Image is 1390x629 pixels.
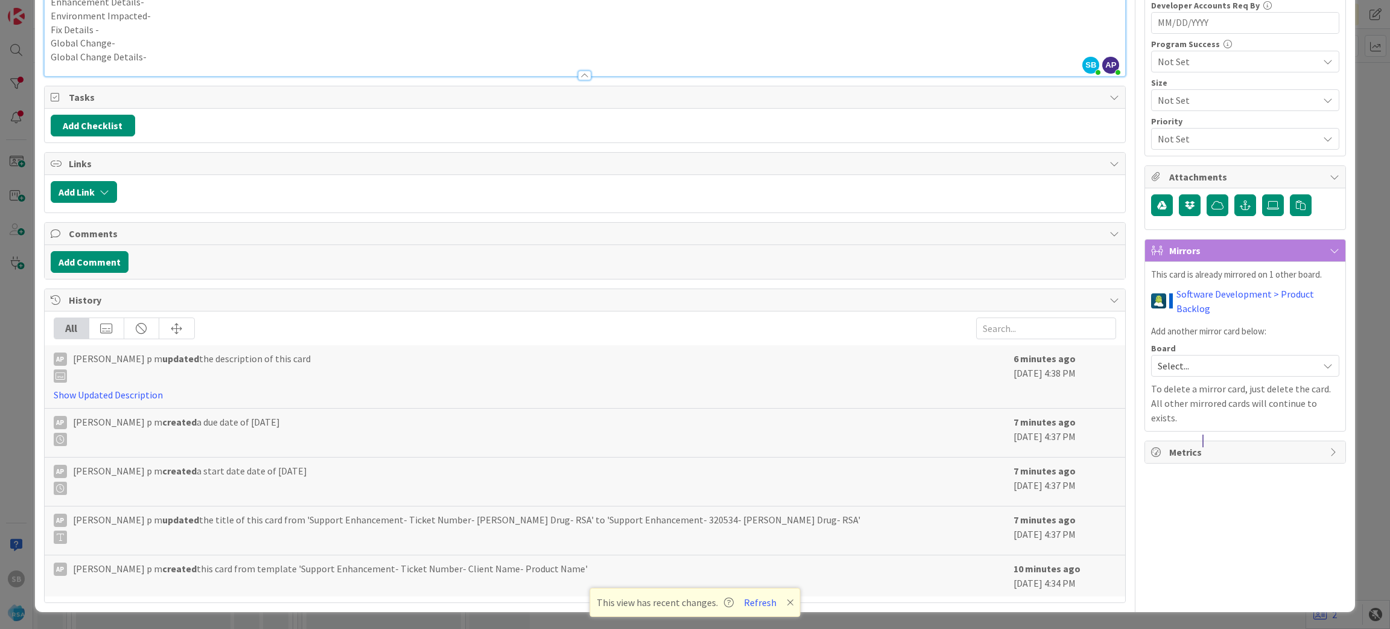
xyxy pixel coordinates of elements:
input: Search... [976,318,1116,339]
div: Ap [54,416,67,429]
b: created [162,563,197,575]
span: Mirrors [1169,243,1324,258]
span: Select... [1158,357,1312,374]
span: SB [1082,57,1099,74]
div: Ap [54,514,67,527]
a: Show Updated Description [54,389,163,401]
span: Comments [69,226,1104,241]
p: Global Change Details- [51,50,1120,64]
p: To delete a mirror card, just delete the card. All other mirrored cards will continue to exists. [1151,382,1339,425]
div: All [54,318,89,339]
button: Add Comment [51,251,129,273]
div: Ap [54,465,67,478]
div: Program Success [1151,40,1339,48]
img: RD [1151,293,1166,308]
b: 6 minutes ago [1014,353,1076,365]
span: Links [69,156,1104,171]
span: Board [1151,344,1176,353]
div: Size [1151,78,1339,87]
p: This card is already mirrored on 1 other board. [1151,268,1339,282]
div: Developer Accounts Req By [1151,1,1339,10]
p: Global Change- [51,36,1120,50]
span: Not Set [1158,54,1318,69]
span: Not Set [1158,130,1312,147]
div: Ap [54,563,67,576]
span: Attachments [1169,170,1324,184]
span: Not Set [1158,92,1312,109]
div: [DATE] 4:37 PM [1014,512,1116,549]
button: Add Checklist [51,115,135,136]
div: [DATE] 4:37 PM [1014,415,1116,451]
b: updated [162,353,199,365]
b: 7 minutes ago [1014,465,1076,477]
input: MM/DD/YYYY [1158,13,1333,33]
p: Fix Details - [51,23,1120,37]
span: Tasks [69,90,1104,104]
div: Priority [1151,117,1339,126]
b: 10 minutes ago [1014,563,1081,575]
span: [PERSON_NAME] p m this card from template 'Support Enhancement- Ticket Number- Client Name- Produ... [73,561,588,576]
b: created [162,416,197,428]
b: 7 minutes ago [1014,416,1076,428]
span: [PERSON_NAME] p m a start date date of [DATE] [73,464,307,495]
button: Refresh [740,595,781,610]
div: Ap [54,353,67,366]
p: Add another mirror card below: [1151,325,1339,339]
div: [DATE] 4:38 PM [1014,351,1116,402]
button: Add Link [51,181,117,203]
span: [PERSON_NAME] p m a due date of [DATE] [73,415,280,446]
span: [PERSON_NAME] p m the description of this card [73,351,311,383]
a: Software Development > Product Backlog [1176,287,1339,316]
div: [DATE] 4:37 PM [1014,464,1116,500]
span: [PERSON_NAME] p m the title of this card from 'Support Enhancement- Ticket Number- [PERSON_NAME] ... [73,512,860,544]
div: [DATE] 4:34 PM [1014,561,1116,590]
b: updated [162,514,199,526]
p: Environment Impacted- [51,9,1120,23]
span: AP [1102,57,1119,74]
b: 7 minutes ago [1014,514,1076,526]
span: History [69,293,1104,307]
b: created [162,465,197,477]
span: This view has recent changes. [597,595,734,610]
span: Metrics [1169,445,1324,459]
